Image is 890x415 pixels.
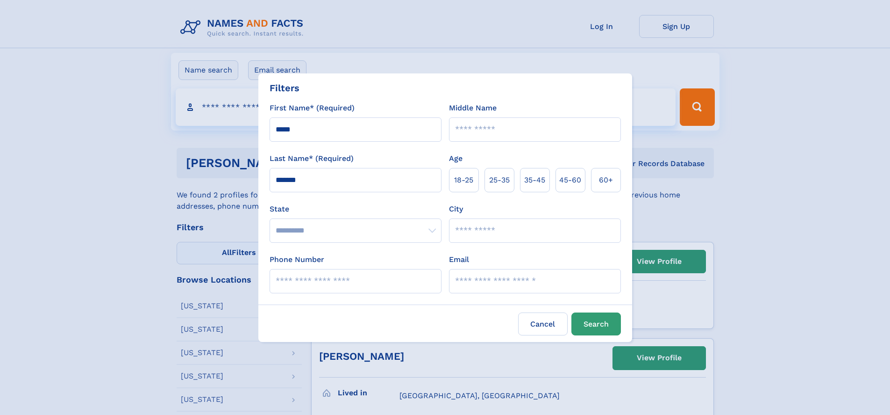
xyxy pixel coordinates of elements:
span: 18‑25 [454,175,473,186]
label: Cancel [518,313,568,335]
label: City [449,204,463,215]
label: Age [449,153,463,164]
label: State [270,204,441,215]
span: 60+ [599,175,613,186]
label: First Name* (Required) [270,102,355,114]
button: Search [571,313,621,335]
label: Email [449,254,469,265]
span: 35‑45 [524,175,545,186]
label: Last Name* (Required) [270,153,354,164]
span: 25‑35 [489,175,510,186]
label: Middle Name [449,102,497,114]
span: 45‑60 [559,175,581,186]
label: Phone Number [270,254,324,265]
div: Filters [270,81,299,95]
